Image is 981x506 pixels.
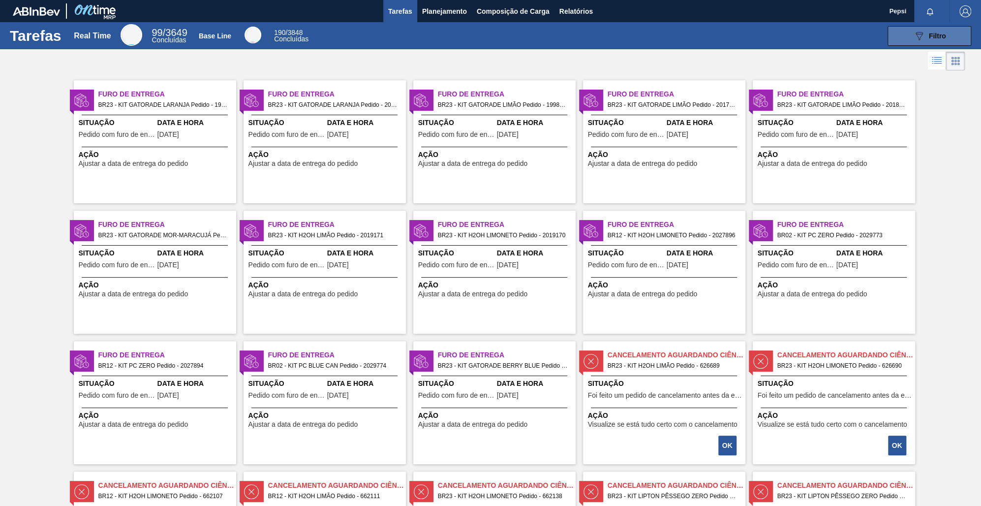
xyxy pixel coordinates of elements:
span: BR23 - KIT GATORADE LIMÃO Pedido - 1998300 [438,99,568,110]
span: 99 [152,27,162,38]
span: Ajustar a data de entrega do pedido [418,290,528,298]
span: Planejamento [422,5,467,17]
span: BR02 - KIT PC BLUE CAN Pedido - 2029774 [268,360,398,371]
span: BR23 - KIT GATORADE LIMÃO Pedido - 2017129 [608,99,737,110]
span: Furo de Entrega [268,350,406,360]
span: BR23 - KIT GATORADE MOR-MARACUJÁ Pedido - 2018350 [98,230,228,241]
span: Ajustar a data de entrega do pedido [248,421,358,428]
div: Real Time [74,32,111,40]
span: 01/08/2025, [497,131,519,138]
span: Ação [758,280,913,290]
span: Data e Hora [836,118,913,128]
span: Data e Hora [497,248,573,258]
span: Cancelamento aguardando ciência [777,350,915,360]
img: status [753,93,768,108]
span: Data e Hora [157,379,234,389]
span: Filtro [929,32,946,40]
span: Furo de Entrega [608,89,745,99]
span: Ajustar a data de entrega do pedido [588,290,698,298]
span: Cancelamento aguardando ciência [608,350,745,360]
span: Ajustar a data de entrega do pedido [248,290,358,298]
img: status [414,354,429,369]
span: Data e Hora [667,248,743,258]
span: Pedido com furo de entrega [418,392,494,399]
span: 14/09/2025, [836,261,858,269]
span: Ação [248,280,403,290]
span: BR23 - KIT GATORADE LIMÃO Pedido - 2018485 [777,99,907,110]
span: Data e Hora [497,379,573,389]
span: Ação [758,150,913,160]
span: Data e Hora [667,118,743,128]
span: Ajustar a data de entrega do pedido [79,421,188,428]
span: Pedido com furo de entrega [248,392,325,399]
span: Situação [588,248,664,258]
img: status [753,354,768,369]
img: status [74,354,89,369]
span: Pedido com furo de entrega [758,131,834,138]
button: OK [888,436,906,455]
span: Ação [79,280,234,290]
span: Concluídas [274,35,308,43]
span: Situação [79,248,155,258]
span: Situação [418,248,494,258]
span: Ação [588,411,743,421]
img: status [244,223,259,238]
span: Pedido com furo de entrega [418,261,494,269]
span: Situação [758,248,834,258]
span: Ajustar a data de entrega do pedido [588,160,698,167]
img: status [753,484,768,499]
button: Filtro [888,26,971,46]
span: Relatórios [559,5,593,17]
span: Pedido com furo de entrega [79,131,155,138]
span: Ajustar a data de entrega do pedido [79,290,188,298]
span: Cancelamento aguardando ciência [268,480,406,491]
span: BR23 - KIT H2OH LIMONETO Pedido - 662138 [438,491,568,502]
span: Furo de Entrega [98,89,236,99]
span: Situação [588,379,743,389]
div: Visão em Lista [928,52,946,70]
span: Pedido com furo de entrega [588,131,664,138]
span: Ajustar a data de entrega do pedido [418,160,528,167]
span: Ajustar a data de entrega do pedido [248,160,358,167]
span: Ajustar a data de entrega do pedido [79,160,188,167]
span: 190 [274,29,285,36]
span: Concluídas [152,36,186,44]
span: BR12 - KIT H2OH LIMONETO Pedido - 2027896 [608,230,737,241]
span: Ação [248,411,403,421]
img: status [74,93,89,108]
span: Furo de Entrega [777,220,915,230]
img: status [414,484,429,499]
span: Furo de Entrega [98,350,236,360]
span: Ação [248,150,403,160]
span: BR12 - KIT H2OH LIMONETO Pedido - 662107 [98,491,228,502]
div: Completar tarefa: 30089778 [889,435,907,456]
span: Ação [758,411,913,421]
span: Situação [588,118,664,128]
span: Foi feito um pedido de cancelamento antes da etapa de aguardando faturamento [758,392,913,399]
span: Situação [248,379,325,389]
span: Data e Hora [327,118,403,128]
span: BR23 - KIT LIPTON PÊSSEGO ZERO Pedido - 687968 [777,491,907,502]
span: 30/08/2025, [497,392,519,399]
img: TNhmsLtSVTkK8tSr43FrP2fwEKptu5GPRR3wAAAABJRU5ErkJggg== [13,7,60,16]
span: Data e Hora [497,118,573,128]
div: Base Line [199,32,231,40]
span: Data e Hora [836,248,913,258]
span: Data e Hora [327,379,403,389]
span: Cancelamento aguardando ciência [608,480,745,491]
span: 12/09/2025, [327,392,349,399]
span: Pedido com furo de entrega [248,131,325,138]
span: Tarefas [388,5,412,17]
span: 13/09/2025, [157,392,179,399]
span: Composição de Carga [477,5,550,17]
span: Furo de Entrega [438,220,576,230]
span: Furo de Entrega [268,220,406,230]
span: Ação [418,280,573,290]
span: Data e Hora [157,118,234,128]
div: Base Line [274,30,308,42]
div: Completar tarefa: 30089777 [719,435,737,456]
img: status [583,484,598,499]
span: BR23 - KIT H2OH LIMÃO Pedido - 626689 [608,360,737,371]
img: status [583,93,598,108]
span: BR23 - KIT H2OH LIMONETO Pedido - 2019170 [438,230,568,241]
